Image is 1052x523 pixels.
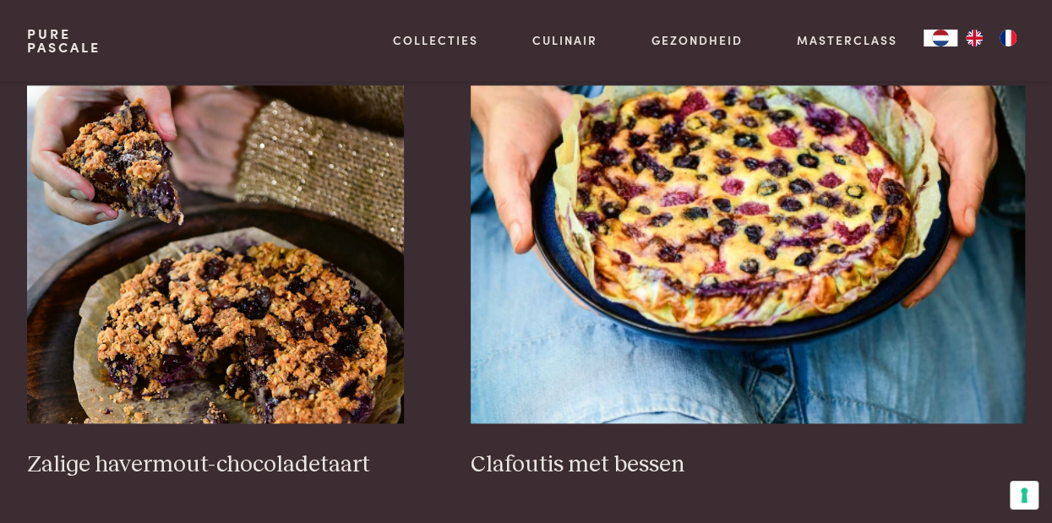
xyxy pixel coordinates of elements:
img: Clafoutis met bessen [471,85,1025,423]
h3: Clafoutis met bessen [471,450,1025,480]
a: Clafoutis met bessen Clafoutis met bessen [471,85,1025,479]
a: PurePascale [27,27,101,54]
aside: Language selected: Nederlands [924,30,1025,46]
ul: Language list [957,30,1025,46]
button: Uw voorkeuren voor toestemming voor trackingtechnologieën [1010,481,1038,509]
a: FR [991,30,1025,46]
a: EN [957,30,991,46]
a: Culinair [532,31,597,49]
div: Language [924,30,957,46]
a: Zalige havermout-chocoladetaart Zalige havermout-chocoladetaart [27,85,404,479]
a: NL [924,30,957,46]
a: Masterclass [796,31,897,49]
a: Gezondheid [651,31,743,49]
h3: Zalige havermout-chocoladetaart [27,450,404,480]
img: Zalige havermout-chocoladetaart [27,85,404,423]
a: Collecties [393,31,478,49]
